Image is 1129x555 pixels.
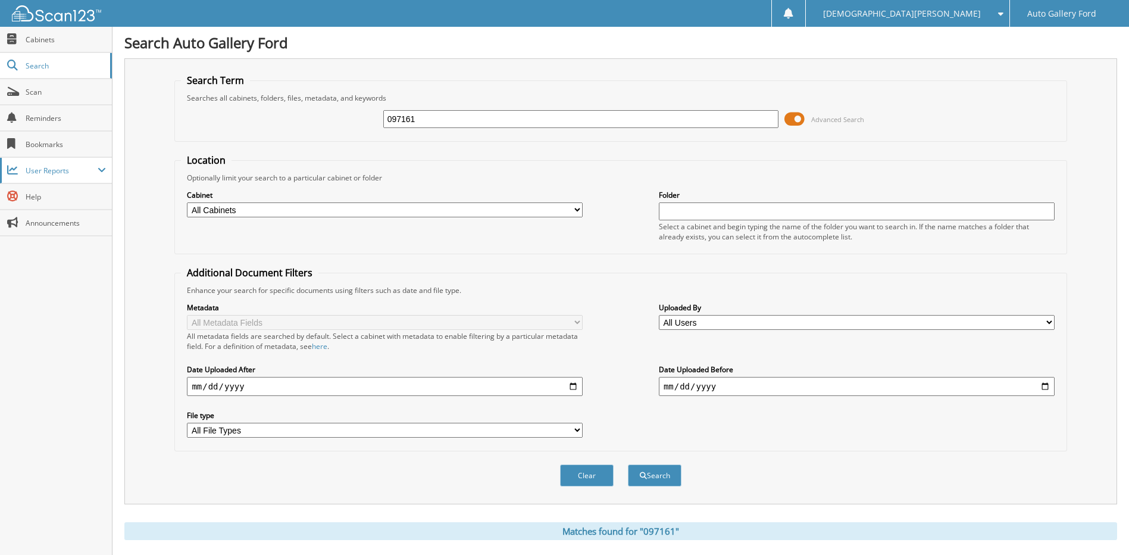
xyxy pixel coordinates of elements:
button: Clear [560,464,614,487]
label: Date Uploaded Before [659,364,1055,375]
div: Matches found for "097161" [124,522,1117,540]
span: Search [26,61,104,71]
legend: Location [181,154,232,167]
img: scan123-logo-white.svg [12,5,101,21]
div: Searches all cabinets, folders, files, metadata, and keywords [181,93,1060,103]
label: Cabinet [187,190,583,200]
span: Auto Gallery Ford [1027,10,1096,17]
iframe: Chat Widget [1069,498,1129,555]
span: Scan [26,87,106,97]
a: here [312,341,327,351]
div: Select a cabinet and begin typing the name of the folder you want to search in. If the name match... [659,222,1055,242]
span: User Reports [26,166,98,176]
legend: Additional Document Filters [181,266,318,279]
span: Bookmarks [26,139,106,149]
input: end [659,377,1055,396]
span: Advanced Search [811,115,864,124]
label: Folder [659,190,1055,200]
div: Enhance your search for specific documents using filters such as date and file type. [181,285,1060,295]
button: Search [628,464,681,487]
label: Date Uploaded After [187,364,583,375]
label: File type [187,410,583,420]
div: Optionally limit your search to a particular cabinet or folder [181,173,1060,183]
label: Uploaded By [659,303,1055,313]
span: [DEMOGRAPHIC_DATA][PERSON_NAME] [823,10,981,17]
span: Reminders [26,113,106,123]
h1: Search Auto Gallery Ford [124,33,1117,52]
label: Metadata [187,303,583,313]
span: Help [26,192,106,202]
legend: Search Term [181,74,250,87]
div: All metadata fields are searched by default. Select a cabinet with metadata to enable filtering b... [187,331,583,351]
span: Cabinets [26,35,106,45]
input: start [187,377,583,396]
span: Announcements [26,218,106,228]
